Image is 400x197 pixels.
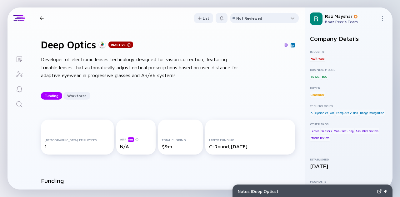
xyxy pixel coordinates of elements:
[108,42,133,48] div: Inactive
[310,12,322,25] img: Raz Profile Picture
[315,110,328,116] div: Optronics
[162,144,199,149] div: $9m
[238,189,375,194] div: Notes ( Deep Optics )
[310,86,387,90] div: Buyer
[41,91,62,101] div: Funding
[7,66,31,81] a: Investor Map
[310,180,387,183] div: Founders
[310,163,387,170] div: [DATE]
[310,128,320,134] div: Lenses
[329,110,335,116] div: AR
[310,104,387,108] div: Technologies
[310,50,387,53] div: Industry
[380,16,385,21] img: Menu
[209,138,291,142] div: Latest Funding
[310,135,330,141] div: Mobile Devices
[310,157,387,161] div: Established
[310,35,387,42] h2: Company Details
[7,96,31,111] a: Search
[335,110,359,116] div: Computer Vision
[45,144,110,149] div: 1
[310,110,314,116] div: AI
[128,137,134,142] div: beta
[310,122,387,126] div: Other Tags
[310,68,387,71] div: Business Model
[194,13,213,23] button: List
[321,73,328,80] div: B2C
[63,92,90,100] button: Workforce
[325,19,377,24] div: Boaz Peer's Team
[209,144,291,149] div: C-Round, [DATE]
[355,128,379,134] div: Assistive Devices
[41,177,64,184] h2: Funding
[284,43,288,47] img: Deep Optics Website
[333,128,354,134] div: Manufacturing
[7,81,31,96] a: Reminders
[41,92,62,100] button: Funding
[63,91,90,101] div: Workforce
[291,44,294,47] img: Deep Optics Linkedin Page
[41,56,241,80] div: Developer of electronic lenses technology designed for vision correction, featuring tunable lense...
[41,39,96,51] h1: Deep Optics
[321,128,332,134] div: Sensors
[384,190,387,193] img: Open Notes
[310,55,325,62] div: Healthcare
[120,137,152,142] div: ARR
[359,110,385,116] div: Image Recognition
[310,73,320,80] div: B2B2C
[45,138,110,142] div: [DEMOGRAPHIC_DATA] Employees
[310,91,325,98] div: Consumer
[236,16,262,21] div: Not Reviewed
[377,189,382,194] img: Expand Notes
[325,13,377,19] div: Raz Mayshar
[120,144,152,149] div: N/A
[162,138,199,142] div: Total Funding
[7,51,31,66] a: Lists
